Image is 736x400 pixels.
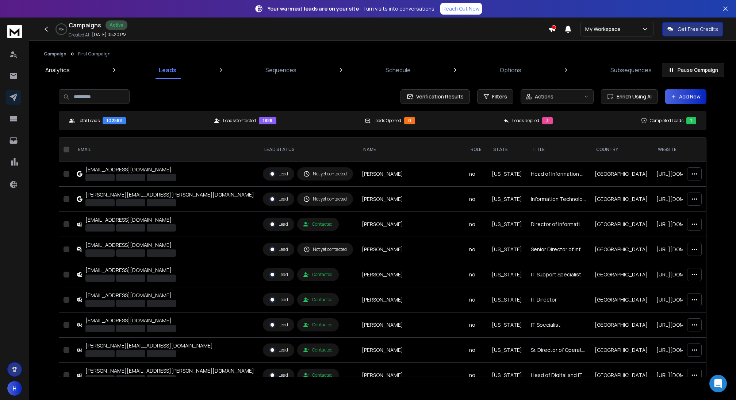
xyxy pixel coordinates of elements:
a: Schedule [381,61,415,79]
div: Open Intercom Messenger [709,375,727,392]
td: [URL][DOMAIN_NAME] [652,338,716,363]
th: website [652,138,716,162]
div: Contacted [303,347,333,353]
div: [EMAIL_ADDRESS][DOMAIN_NAME] [85,241,176,249]
td: [URL][DOMAIN_NAME] [652,262,716,287]
p: First Campaign [78,51,111,57]
th: LEAD STATUS [258,138,357,162]
div: Active [106,20,127,30]
p: [DATE] 05:20 PM [92,32,127,38]
td: Head of Digital and IT [526,363,590,388]
img: logo [7,25,22,38]
div: Lead [269,196,288,202]
td: no [465,363,487,388]
div: [EMAIL_ADDRESS][DOMAIN_NAME] [85,317,176,324]
td: [GEOGRAPHIC_DATA] [590,312,652,338]
th: EMAIL [72,138,258,162]
td: [GEOGRAPHIC_DATA] [590,212,652,237]
a: Sequences [261,61,301,79]
p: Completed Leads [650,118,683,124]
td: [US_STATE] [487,187,526,212]
td: [URL][DOMAIN_NAME] [652,237,716,262]
td: IT Support Specialist [526,262,590,287]
td: [US_STATE] [487,212,526,237]
button: H [7,381,22,396]
td: [GEOGRAPHIC_DATA] [590,162,652,187]
div: Contacted [303,221,333,227]
td: [PERSON_NAME] [357,312,465,338]
th: State [487,138,526,162]
td: [URL][DOMAIN_NAME] [652,312,716,338]
p: – Turn visits into conversations [268,5,434,12]
td: [PERSON_NAME] [357,187,465,212]
div: [PERSON_NAME][EMAIL_ADDRESS][PERSON_NAME][DOMAIN_NAME] [85,367,254,374]
td: no [465,287,487,312]
span: Filters [492,93,507,100]
a: Leads [154,61,181,79]
td: no [465,212,487,237]
div: Lead [269,347,288,353]
div: Lead [269,246,288,253]
div: Lead [269,171,288,177]
td: [GEOGRAPHIC_DATA] [590,187,652,212]
td: [US_STATE] [487,312,526,338]
button: Campaign [44,51,66,57]
div: [EMAIL_ADDRESS][DOMAIN_NAME] [85,216,176,224]
div: [PERSON_NAME][EMAIL_ADDRESS][PERSON_NAME][DOMAIN_NAME] [85,191,254,198]
p: Total Leads [78,118,100,124]
td: IT Director [526,287,590,312]
p: Schedule [386,66,411,74]
div: Lead [269,372,288,378]
h1: Campaigns [69,21,101,30]
div: Not yet contacted [303,196,347,202]
button: Enrich Using AI [601,89,658,104]
div: Lead [269,296,288,303]
div: [EMAIL_ADDRESS][DOMAIN_NAME] [85,267,176,274]
div: Contacted [303,297,333,303]
p: Sequences [265,66,296,74]
td: no [465,162,487,187]
td: [US_STATE] [487,237,526,262]
th: NAME [357,138,465,162]
td: [URL][DOMAIN_NAME] [652,287,716,312]
td: no [465,338,487,363]
p: Analytics [45,66,70,74]
a: Reach Out Now [440,3,482,15]
td: [PERSON_NAME] [357,338,465,363]
td: [PERSON_NAME] [357,262,465,287]
p: Get Free Credits [678,26,718,33]
td: Director of Information Technology [526,212,590,237]
p: 0 % [60,27,64,31]
td: no [465,187,487,212]
p: Created At: [69,32,91,38]
td: [PERSON_NAME] [357,287,465,312]
div: 0 [404,117,415,124]
a: Subsequences [606,61,656,79]
div: Lead [269,322,288,328]
td: [URL][DOMAIN_NAME] [652,212,716,237]
td: [GEOGRAPHIC_DATA] [590,363,652,388]
p: Leads Replied [512,118,539,124]
div: Not yet contacted [303,171,347,177]
div: [EMAIL_ADDRESS][DOMAIN_NAME] [85,166,176,173]
a: Analytics [41,61,74,79]
span: Enrich Using AI [614,93,652,100]
td: [URL][DOMAIN_NAME] [652,363,716,388]
th: title [526,138,590,162]
th: Country [590,138,652,162]
div: Contacted [303,372,333,378]
p: Reach Out Now [442,5,480,12]
td: [PERSON_NAME] [357,162,465,187]
td: [PERSON_NAME] [357,363,465,388]
td: [US_STATE] [487,338,526,363]
th: role [465,138,487,162]
button: Get Free Credits [662,22,723,36]
td: [PERSON_NAME] [357,237,465,262]
p: Leads [159,66,176,74]
div: Not yet contacted [303,246,347,253]
td: [GEOGRAPHIC_DATA] [590,287,652,312]
td: IT Specialist [526,312,590,338]
p: Subsequences [610,66,652,74]
div: [PERSON_NAME][EMAIL_ADDRESS][DOMAIN_NAME] [85,342,213,349]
